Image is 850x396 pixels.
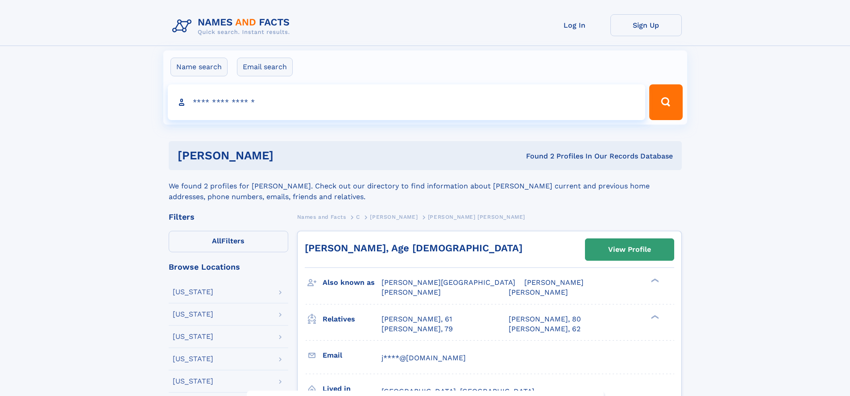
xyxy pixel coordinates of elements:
[305,242,522,254] a: [PERSON_NAME], Age [DEMOGRAPHIC_DATA]
[381,324,453,334] a: [PERSON_NAME], 79
[370,214,418,220] span: [PERSON_NAME]
[649,278,659,283] div: ❯
[428,214,525,220] span: [PERSON_NAME] [PERSON_NAME]
[381,314,452,324] a: [PERSON_NAME], 61
[173,333,213,340] div: [US_STATE]
[649,84,682,120] button: Search Button
[356,211,360,222] a: C
[170,58,228,76] label: Name search
[323,348,381,363] h3: Email
[169,231,288,252] label: Filters
[237,58,293,76] label: Email search
[173,288,213,296] div: [US_STATE]
[297,211,346,222] a: Names and Facts
[649,314,659,320] div: ❯
[168,84,646,120] input: search input
[169,14,297,38] img: Logo Names and Facts
[212,237,221,245] span: All
[524,278,584,287] span: [PERSON_NAME]
[509,324,580,334] a: [PERSON_NAME], 62
[509,288,568,296] span: [PERSON_NAME]
[173,311,213,318] div: [US_STATE]
[356,214,360,220] span: C
[585,239,674,260] a: View Profile
[169,170,682,202] div: We found 2 profiles for [PERSON_NAME]. Check out our directory to find information about [PERSON_...
[381,278,515,287] span: [PERSON_NAME][GEOGRAPHIC_DATA]
[539,14,610,36] a: Log In
[173,355,213,363] div: [US_STATE]
[169,263,288,271] div: Browse Locations
[323,312,381,327] h3: Relatives
[173,378,213,385] div: [US_STATE]
[381,387,535,396] span: [GEOGRAPHIC_DATA], [GEOGRAPHIC_DATA]
[509,314,581,324] a: [PERSON_NAME], 80
[178,150,400,161] h1: [PERSON_NAME]
[370,211,418,222] a: [PERSON_NAME]
[169,213,288,221] div: Filters
[323,275,381,290] h3: Also known as
[400,151,673,161] div: Found 2 Profiles In Our Records Database
[381,288,441,296] span: [PERSON_NAME]
[608,239,651,260] div: View Profile
[610,14,682,36] a: Sign Up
